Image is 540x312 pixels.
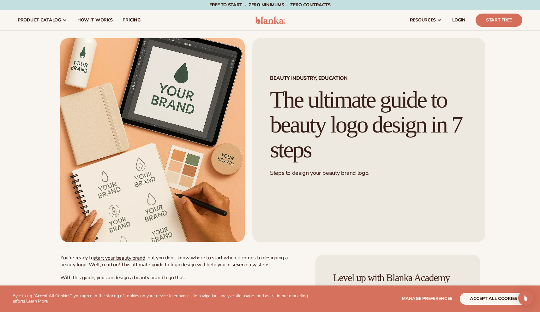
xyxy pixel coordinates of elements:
[60,254,93,261] span: You’re ready to
[270,76,467,81] span: Beauty Industry, Education
[333,272,462,283] h4: Level up with Blanka Academy
[117,10,145,30] a: pricing
[255,16,285,24] img: logo
[209,2,331,8] span: Free to start · ZERO minimums · ZERO contracts
[270,169,369,177] span: Steps to design your beauty brand logo.
[26,298,48,304] a: Learn More
[476,14,522,27] a: Start Free
[13,293,319,304] p: By clicking "Accept All Cookies", you agree to the storing of cookies on your device to enhance s...
[123,18,140,23] span: pricing
[460,293,527,305] button: accept all cookies
[447,10,471,30] a: LOGIN
[72,10,118,30] a: How It Works
[518,291,533,306] div: Open Intercom Messenger
[60,254,288,268] span: , but you don’t know where to start when it comes to designing a beauty logo. Well, read on! This...
[402,293,453,305] button: Manage preferences
[77,18,113,23] span: How It Works
[18,18,61,23] span: product catalog
[452,18,465,23] span: LOGIN
[93,255,145,262] a: start your beauty brand
[13,10,72,30] a: product catalog
[402,296,453,302] span: Manage preferences
[410,18,436,23] span: resources
[270,87,467,162] h1: The ultimate guide to beauty logo design in 7 steps
[60,38,245,242] img: Flat lay on a peach backdrop showing a tablet with a ‘Your Brand’ logo, a pump bottle labeled ‘Yo...
[60,274,185,281] span: With this guide, you can design a beauty brand logo that:
[405,10,447,30] a: resources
